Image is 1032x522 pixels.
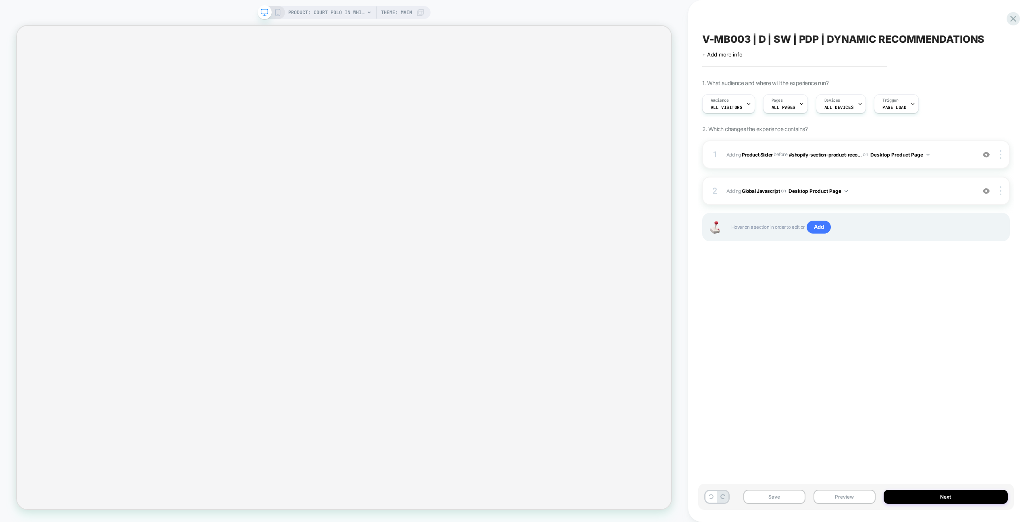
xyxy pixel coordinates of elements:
button: Save [743,490,805,504]
img: down arrow [926,154,930,156]
span: #shopify-section-product-reco... [789,151,862,157]
img: down arrow [845,190,848,192]
span: Theme: MAIN [381,6,412,19]
span: Devices [824,98,840,103]
span: on [863,150,868,159]
div: 2 [711,184,719,198]
span: ALL PAGES [772,104,795,110]
span: 1. What audience and where will the experience run? [702,79,828,86]
button: Desktop Product Page [870,150,930,160]
span: Add [807,221,831,234]
img: crossed eye [983,151,990,158]
span: Hover on a section in order to edit or [731,221,1001,234]
button: Desktop Product Page [789,186,848,196]
span: V-MB003 | D | SW | PDP | DYNAMIC RECOMMENDATIONS [702,33,985,45]
span: All Visitors [711,104,743,110]
img: Joystick [707,221,723,234]
span: Audience [711,98,729,103]
img: close [1000,150,1001,159]
img: crossed eye [983,188,990,194]
span: Adding [726,186,972,196]
b: Global Javascript [742,188,780,194]
span: PRODUCT: Court Polo in White Pima Pique [[PERSON_NAME] s73315] [288,6,365,19]
b: Product Slider [742,151,772,157]
span: Adding [726,151,773,157]
span: 2. Which changes the experience contains? [702,125,807,132]
button: Next [884,490,1008,504]
span: on [781,186,786,195]
button: Preview [814,490,876,504]
span: Page Load [882,104,906,110]
span: + Add more info [702,51,743,58]
span: Trigger [882,98,898,103]
span: ALL DEVICES [824,104,853,110]
img: close [1000,186,1001,195]
div: 1 [711,147,719,162]
span: BEFORE [774,151,787,157]
span: Pages [772,98,783,103]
